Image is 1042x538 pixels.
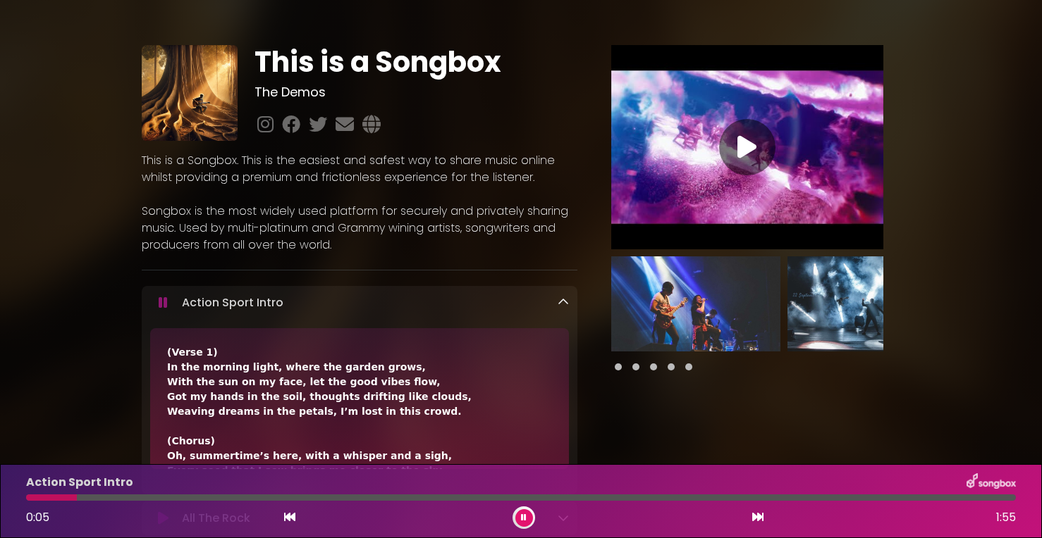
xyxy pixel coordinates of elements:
p: This is a Songbox. This is the easiest and safest way to share music online whilst providing a pr... [142,152,577,186]
span: 0:05 [26,509,49,525]
span: 1:55 [996,509,1016,526]
img: songbox-logo-white.png [967,473,1016,492]
p: Action Sport Intro [182,294,283,311]
p: Songbox is the most widely used platform for securely and privately sharing music. Used by multi-... [142,203,577,254]
h3: The Demos [255,85,577,100]
p: Action Sport Intro [26,474,133,491]
img: aCQhYPbzQtmD8pIHw81E [142,45,238,141]
h1: This is a Songbox [255,45,577,79]
img: Video Thumbnail [611,45,883,249]
img: VGKDuGESIqn1OmxWBYqA [611,256,780,351]
img: 5SBxY6KGTbm7tdT8d3UB [787,256,957,351]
